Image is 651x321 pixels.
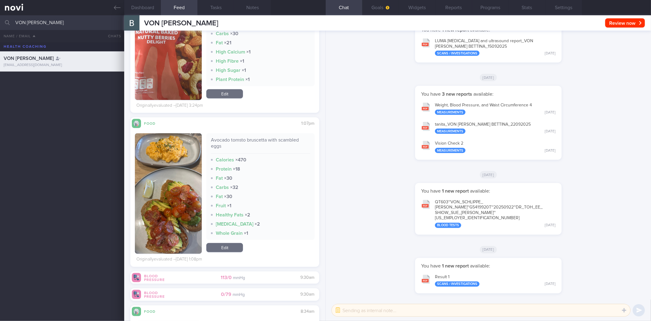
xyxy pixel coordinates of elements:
strong: [MEDICAL_DATA] [216,222,253,227]
div: [DATE] [545,223,555,228]
strong: Carbs [216,185,229,190]
strong: × 18 [233,167,240,172]
strong: 0 / 79 [221,292,231,297]
span: [DATE] [480,171,497,179]
strong: Protein [216,167,232,172]
div: Originally evaluated – [DATE] 3:24pm [136,103,203,109]
span: 1:07pm [302,121,315,126]
div: LUMA [MEDICAL_DATA] and ultrasound report_ VON [PERSON_NAME] BETTINA_ 15092025 [435,39,555,56]
strong: Fat [216,194,223,199]
div: [DATE] [545,282,555,287]
strong: × 21 [224,40,231,45]
p: You have available: [421,263,555,269]
strong: × 2 [255,222,260,227]
div: Blood pressure [141,275,165,282]
div: QT603~VON_ SCHLIPPE_ [PERSON_NAME]~G5419920T~20250922~DR_ TOH_ EE_ SHIOW_ SUE_ [PERSON_NAME]~[US_... [435,200,555,228]
span: VON [PERSON_NAME] [144,20,218,27]
strong: Calories [216,157,234,162]
img: Avocado tomsto bruscetta with scambled eggs [135,133,202,254]
button: Result 1 Scans / Investigations [DATE] [418,271,559,290]
p: You have available: [421,188,555,194]
strong: 1 new report [441,264,470,269]
a: Edit [206,243,243,252]
div: [DATE] [545,129,555,134]
strong: High Fibre [216,59,239,64]
strong: × 32 [230,185,238,190]
strong: × 470 [235,157,246,162]
small: mmHg [233,276,245,280]
div: Originally evaluated – [DATE] 1:08pm [136,257,202,262]
div: Scans / Investigations [435,51,479,56]
div: Blood Tests [435,223,461,228]
div: Measurements [435,110,465,115]
button: LUMA [MEDICAL_DATA] and ultrasound report_VON [PERSON_NAME] BETTINA_15092025 Scans / Investigatio... [418,35,559,59]
span: 9:30am [301,275,315,280]
div: [EMAIL_ADDRESS][DOMAIN_NAME] [4,63,121,68]
div: Vision Check 2 [435,141,555,153]
strong: High Calcium [216,50,245,54]
div: Food [141,308,165,314]
small: mmHg [233,293,245,297]
div: Scans / Investigations [435,282,479,287]
span: [DATE] [480,74,497,81]
strong: Carbs [216,31,229,36]
strong: 113 / 0 [221,275,232,280]
strong: × 30 [224,194,232,199]
button: QT603~VON_SCHLIPPE_[PERSON_NAME]~G5419920T~20250922~DR_TOH_EE_SHIOW_SUE_[PERSON_NAME]~[US_EMPLOYE... [418,196,559,231]
strong: × 30 [230,31,238,36]
strong: Fruit [216,203,226,208]
strong: × 1 [227,203,231,208]
strong: × 30 [224,176,232,181]
strong: Fat [216,176,223,181]
div: [DATE] [545,110,555,115]
button: Chats [100,30,124,42]
strong: Whole Grain [216,231,243,236]
span: [DATE] [480,246,497,253]
div: Result 1 [435,275,555,287]
strong: × 1 [244,231,248,236]
strong: × 1 [240,59,244,64]
a: Edit [206,89,243,98]
span: VON [PERSON_NAME] [4,56,54,61]
strong: × 1 [242,68,246,73]
div: [DATE] [545,51,555,56]
strong: × 1 [245,77,250,82]
div: tanita_ VON [PERSON_NAME] BETTINA_ 22092025 [435,122,555,134]
div: Measurements [435,148,465,153]
div: Weight, Blood Pressure, and Waist Circumference 4 [435,103,555,115]
div: Measurements [435,129,465,134]
strong: × 2 [245,212,250,217]
div: [DATE] [545,149,555,153]
span: 9:30am [301,292,315,297]
strong: × 1 [246,50,251,54]
button: Review now [605,18,645,28]
div: Avocado tomsto bruscetta with scambled eggs [211,137,310,154]
div: Food [141,120,165,126]
strong: 3 new reports [441,92,473,97]
button: tanita_VON [PERSON_NAME] BETTINA_22092025 Measurements [DATE] [418,118,559,137]
strong: Plant Protein [216,77,244,82]
button: Vision Check 2 Measurements [DATE] [418,137,559,156]
strong: High Sugar [216,68,241,73]
p: You have available: [421,91,555,97]
strong: 1 new report [441,189,470,194]
strong: Healthy Fats [216,212,244,217]
strong: Fat [216,40,223,45]
span: 8:34am [301,309,315,314]
div: Blood pressure [141,291,165,299]
button: Weight, Blood Pressure, and Waist Circumference 4 Measurements [DATE] [418,99,559,118]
